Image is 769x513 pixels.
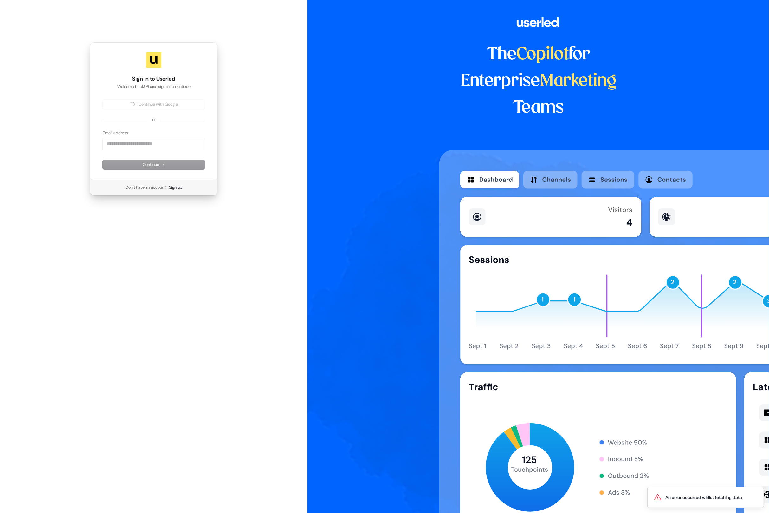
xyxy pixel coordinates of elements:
div: An error occurred whilst fetching data [665,494,742,501]
h1: Sign in to Userled [103,75,205,83]
span: Copilot [516,46,569,63]
p: Welcome back! Please sign in to continue [103,84,205,89]
p: or [152,117,156,122]
span: Marketing [540,73,617,89]
img: Userled [146,52,161,68]
h1: The for Enterprise Teams [439,41,637,121]
a: Sign up [169,185,182,190]
span: Don’t have an account? [126,185,168,190]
